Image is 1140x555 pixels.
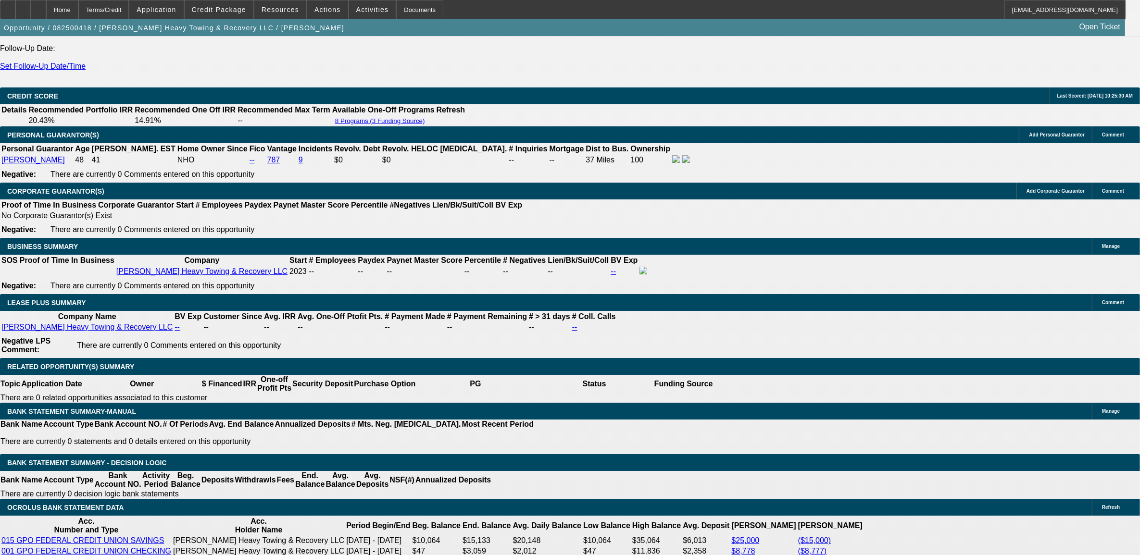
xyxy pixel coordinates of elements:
th: End. Balance [295,471,325,489]
a: ($8,777) [798,547,827,555]
span: Bank Statement Summary - Decision Logic [7,459,167,467]
td: [PERSON_NAME] Heavy Towing & Recovery LLC [173,536,345,545]
th: Annualized Deposits [274,419,351,429]
td: 100 [630,155,671,165]
b: Dist to Bus. [586,145,629,153]
a: 001 GPO FEDERAL CREDIT UNION CHECKING [1,547,171,555]
th: Acc. Number and Type [1,517,172,535]
th: Low Balance [583,517,631,535]
span: RELATED OPPORTUNITY(S) SUMMARY [7,363,134,370]
span: There are currently 0 Comments entered on this opportunity [50,225,254,234]
a: 015 GPO FEDERAL CREDIT UNION SAVINGS [1,536,164,544]
th: Available One-Off Programs [332,105,435,115]
th: Status [535,375,654,393]
th: Recommended One Off IRR [134,105,236,115]
td: -- [447,322,527,332]
b: #Negatives [390,201,431,209]
button: Application [129,0,183,19]
td: -- [384,322,445,332]
span: Activities [356,6,389,13]
span: -- [309,267,314,275]
th: IRR [242,375,257,393]
td: -- [263,322,296,332]
span: LEASE PLUS SUMMARY [7,299,86,307]
b: # Employees [196,201,243,209]
b: # Employees [309,256,356,264]
span: Comment [1102,300,1124,305]
th: Funding Source [654,375,714,393]
td: 20.43% [28,116,133,125]
b: Avg. One-Off Ptofit Pts. [298,312,383,321]
button: Activities [349,0,396,19]
th: [PERSON_NAME] [731,517,797,535]
td: $10,064 [412,536,461,545]
th: [PERSON_NAME] [798,517,863,535]
td: -- [297,322,383,332]
td: -- [508,155,548,165]
th: Details [1,105,27,115]
th: Owner [83,375,201,393]
span: Last Scored: [DATE] 10:25:30 AM [1057,93,1133,99]
span: Add Personal Guarantor [1029,132,1085,137]
b: Customer Since [203,312,262,321]
th: # Of Periods [163,419,209,429]
span: Comment [1102,132,1124,137]
a: Open Ticket [1076,19,1124,35]
span: CREDIT SCORE [7,92,58,100]
td: [DATE] - [DATE] [346,536,411,545]
div: -- [387,267,462,276]
td: -- [203,322,263,332]
b: Percentile [351,201,388,209]
b: Ownership [630,145,670,153]
b: Vantage [267,145,297,153]
img: linkedin-icon.png [682,155,690,163]
td: 37 Miles [586,155,629,165]
th: Recommended Portfolio IRR [28,105,133,115]
th: Application Date [21,375,82,393]
span: OCROLUS BANK STATEMENT DATA [7,504,124,511]
a: [PERSON_NAME] Heavy Towing & Recovery LLC [116,267,288,275]
td: 2023 [289,266,307,277]
th: Beg. Balance [170,471,200,489]
span: Credit Package [192,6,246,13]
span: BANK STATEMENT SUMMARY-MANUAL [7,407,136,415]
b: [PERSON_NAME]. EST [92,145,175,153]
a: [PERSON_NAME] [1,156,65,164]
td: NHO [177,155,248,165]
b: Negative: [1,225,36,234]
th: Avg. Deposits [356,471,389,489]
th: Proof of Time In Business [1,200,97,210]
b: Incidents [299,145,332,153]
b: Paydex [245,201,272,209]
span: There are currently 0 Comments entered on this opportunity [50,282,254,290]
td: -- [357,266,385,277]
b: Percentile [464,256,501,264]
td: $10,064 [583,536,631,545]
span: BUSINESS SUMMARY [7,243,78,250]
b: BV Exp [495,201,522,209]
th: Period Begin/End [346,517,411,535]
b: Personal Guarantor [1,145,73,153]
b: Corporate Guarantor [98,201,174,209]
b: Lien/Bk/Suit/Coll [548,256,609,264]
b: Start [176,201,193,209]
b: # Payment Made [385,312,445,321]
a: [PERSON_NAME] Heavy Towing & Recovery LLC [1,323,173,331]
th: Recommended Max Term [237,105,331,115]
img: facebook-icon.png [672,155,680,163]
b: Paynet Master Score [274,201,349,209]
th: Activity Period [142,471,171,489]
a: $25,000 [732,536,760,544]
b: Negative: [1,170,36,178]
th: Proof of Time In Business [19,256,115,265]
b: Company Name [58,312,116,321]
th: Beg. Balance [412,517,461,535]
span: Manage [1102,408,1120,414]
b: # Negatives [503,256,546,264]
a: -- [250,156,255,164]
th: Security Deposit [292,375,353,393]
span: There are currently 0 Comments entered on this opportunity [77,341,281,349]
b: Mortgage [550,145,584,153]
th: Bank Account NO. [94,419,163,429]
span: There are currently 0 Comments entered on this opportunity [50,170,254,178]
